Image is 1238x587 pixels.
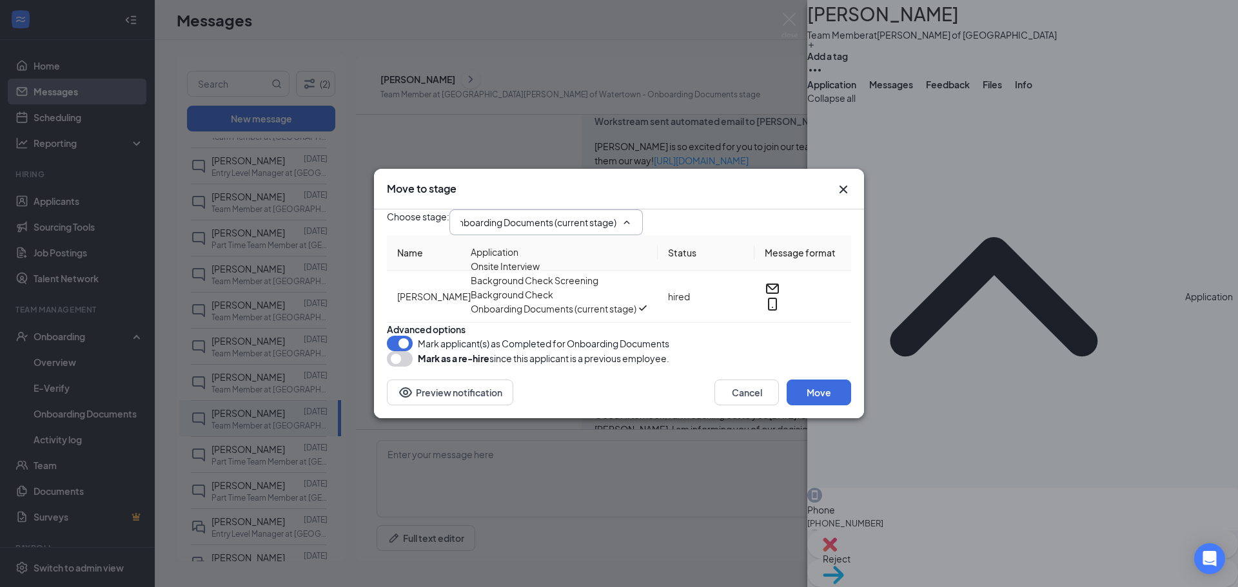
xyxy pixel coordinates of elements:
svg: Cross [836,182,851,197]
svg: Checkmark [636,302,649,314]
div: Background Check [471,287,553,302]
b: Mark as a re-hire [418,352,489,364]
th: Name [387,235,658,271]
button: Cancel [714,380,779,405]
svg: Eye [398,385,413,400]
div: Advanced options [387,323,851,336]
button: Move [787,380,851,405]
button: Close [836,182,851,197]
svg: MobileSms [765,296,780,312]
svg: Email [765,281,780,296]
div: since this applicant is a previous employee. [418,351,669,365]
span: [PERSON_NAME] [397,291,471,302]
div: Open Intercom Messenger [1194,543,1225,574]
div: Onsite Interview [471,259,540,273]
div: Onboarding Documents (current stage) [471,302,636,316]
th: Message format [754,235,851,271]
button: Preview notificationEye [387,380,513,405]
svg: ChevronUp [622,217,632,227]
td: hired [658,271,754,323]
span: Mark applicant(s) as Completed for Onboarding Documents [418,336,669,351]
th: Status [658,235,754,271]
span: Choose stage : [387,209,449,235]
div: Background Check Screening [471,273,598,287]
h3: Move to stage [387,182,457,196]
div: Application [471,245,518,259]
